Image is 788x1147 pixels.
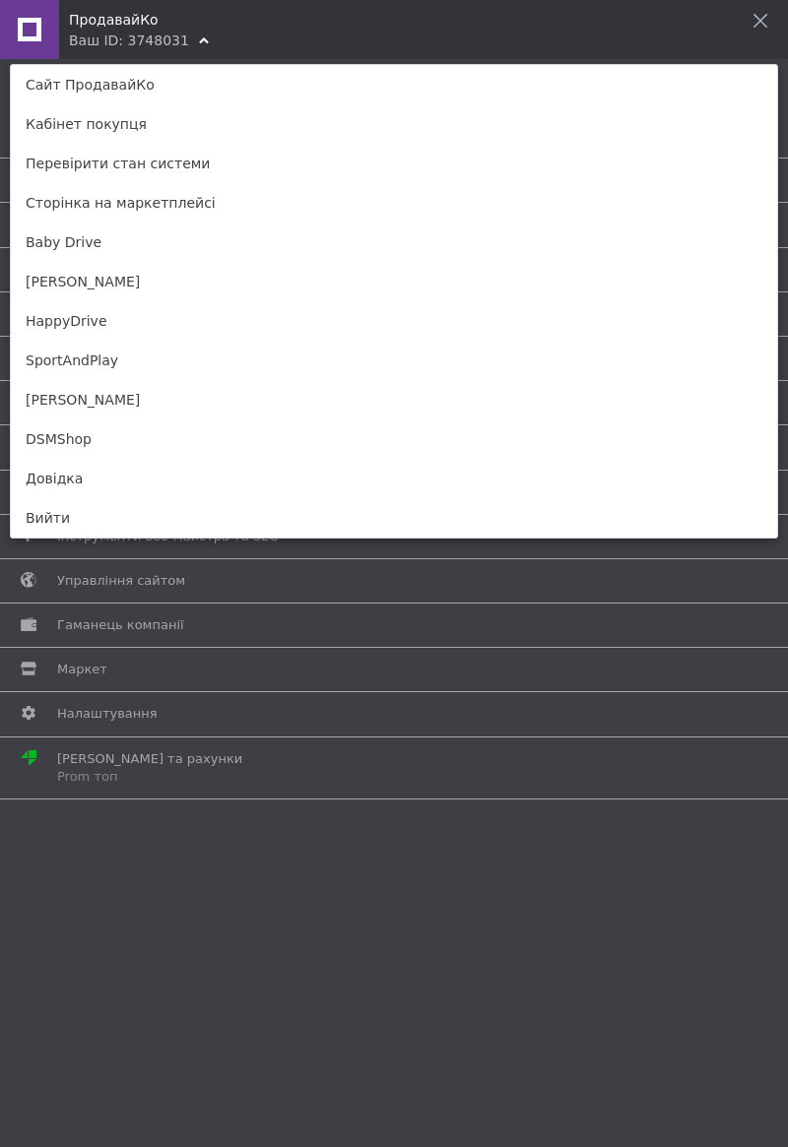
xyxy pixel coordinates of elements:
span: Налаштування [57,705,158,723]
a: DSMShop [11,419,777,459]
span: Маркет [57,661,107,678]
a: [PERSON_NAME] [11,380,777,419]
a: [PERSON_NAME] [11,262,777,301]
a: Сторінка на маркетплейсі [11,183,777,223]
div: Ваш ID: 3748031 [69,31,189,50]
a: Сайт ПродавайКо [11,65,777,104]
a: Довідка [11,459,777,498]
a: SportAndPlay [11,341,777,380]
a: Кабінет покупця [11,104,777,144]
div: Prom топ [57,768,242,786]
a: Вийти [11,498,777,538]
a: HappyDrive [11,301,777,341]
span: [PERSON_NAME] та рахунки [57,750,242,786]
span: Управління сайтом [57,572,185,590]
a: Baby Drive [11,223,777,262]
span: Гаманець компанії [57,616,184,634]
a: Перевірити стан системи [11,144,777,183]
